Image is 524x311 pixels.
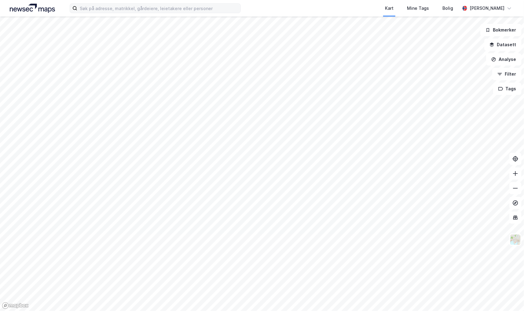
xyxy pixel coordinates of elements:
[442,5,453,12] div: Bolig
[77,4,240,13] input: Søk på adresse, matrikkel, gårdeiere, leietakere eller personer
[10,4,55,13] img: logo.a4113a55bc3d86da70a041830d287a7e.svg
[407,5,429,12] div: Mine Tags
[385,5,394,12] div: Kart
[470,5,504,12] div: [PERSON_NAME]
[493,282,524,311] div: Kontrollprogram for chat
[493,282,524,311] iframe: Chat Widget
